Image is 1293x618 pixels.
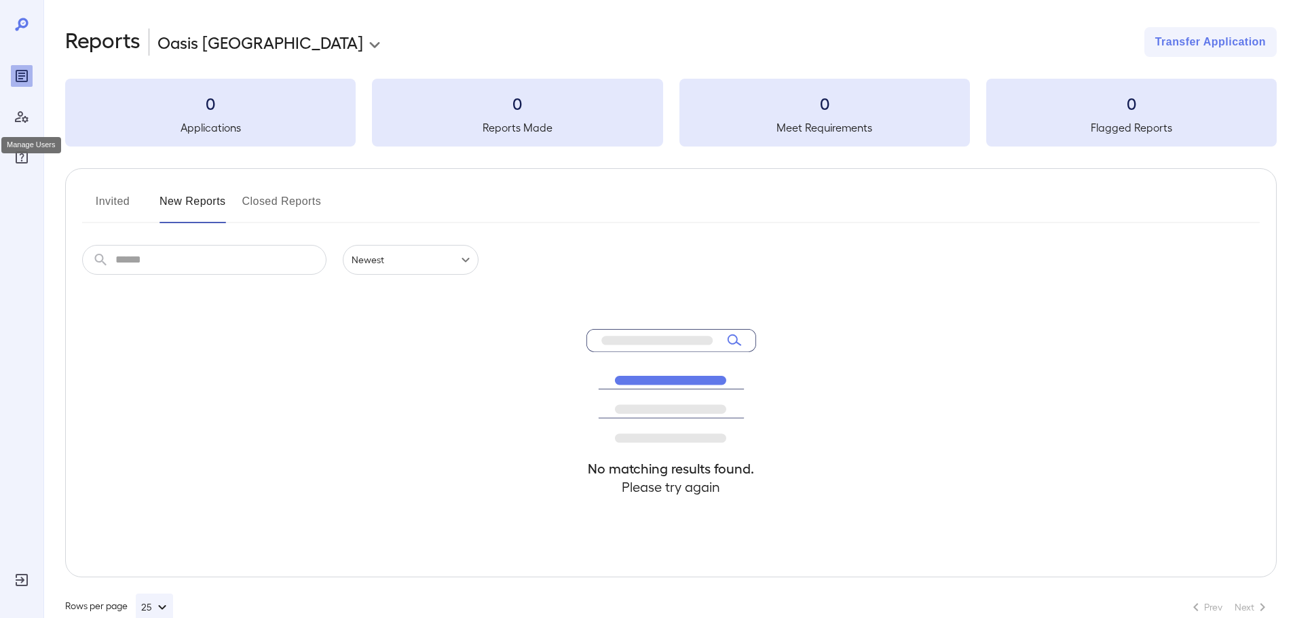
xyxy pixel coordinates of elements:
[679,92,970,114] h3: 0
[372,119,662,136] h5: Reports Made
[679,119,970,136] h5: Meet Requirements
[11,569,33,591] div: Log Out
[65,27,140,57] h2: Reports
[11,65,33,87] div: Reports
[11,106,33,128] div: Manage Users
[82,191,143,223] button: Invited
[986,119,1277,136] h5: Flagged Reports
[65,119,356,136] h5: Applications
[372,92,662,114] h3: 0
[1144,27,1277,57] button: Transfer Application
[65,79,1277,147] summary: 0Applications0Reports Made0Meet Requirements0Flagged Reports
[586,459,756,478] h4: No matching results found.
[343,245,479,275] div: Newest
[160,191,226,223] button: New Reports
[65,92,356,114] h3: 0
[11,147,33,168] div: FAQ
[1,137,61,153] div: Manage Users
[1182,596,1277,618] nav: pagination navigation
[157,31,363,53] p: Oasis [GEOGRAPHIC_DATA]
[986,92,1277,114] h3: 0
[586,478,756,496] h4: Please try again
[242,191,322,223] button: Closed Reports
